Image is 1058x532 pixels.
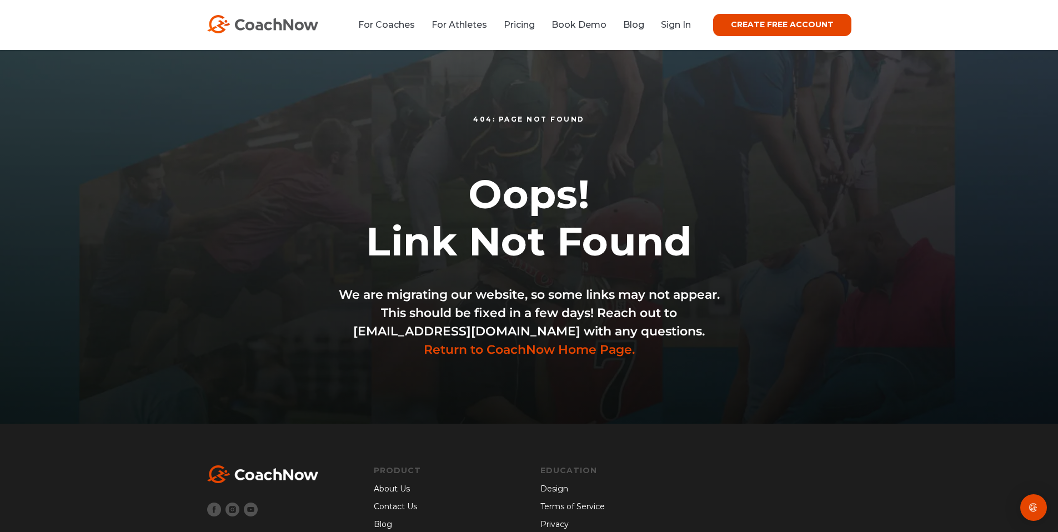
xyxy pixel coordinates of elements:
[207,503,221,516] img: Facebook
[225,503,239,516] img: Instagram
[374,483,421,495] a: About Us
[358,19,415,30] a: For Coaches
[207,465,318,483] img: White CoachNow Logo
[540,483,685,495] a: Design
[540,501,685,513] a: Terms of Service
[424,342,635,357] a: Return to CoachNow Home Page.
[1020,494,1047,521] div: Open Intercom Messenger
[207,15,318,33] img: CoachNow Logo
[374,465,421,476] a: Product
[335,98,724,158] p: 404: Page Not Found
[374,501,421,513] a: Contact Us
[540,465,685,476] a: Education
[661,19,691,30] a: Sign In
[713,14,851,36] a: CREATE FREE ACCOUNT
[374,519,421,531] a: Blog
[335,157,724,285] h1: Oops! Link Not Found
[551,19,606,30] a: Book Demo
[335,285,724,375] p: We are migrating our website, so some links may not appear. This should be fixed in a few days! R...
[623,19,644,30] a: Blog
[432,19,487,30] a: For Athletes
[244,503,258,516] img: Youtube
[504,19,535,30] a: Pricing
[540,519,685,531] a: Privacy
